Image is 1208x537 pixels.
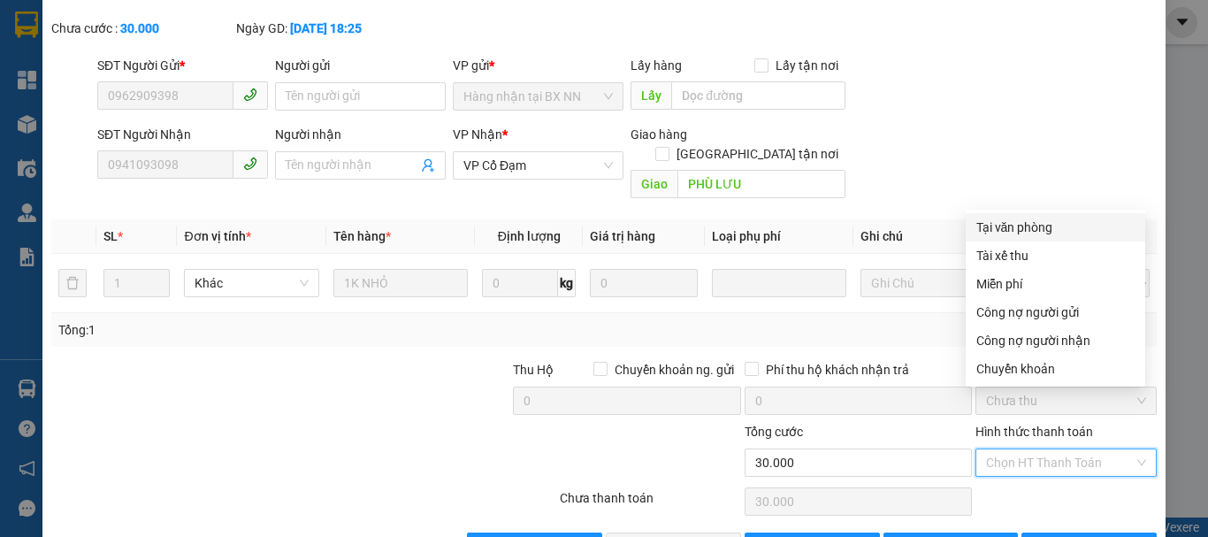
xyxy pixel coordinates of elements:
button: delete [58,269,87,297]
div: Cước gửi hàng sẽ được ghi vào công nợ của người gửi [966,298,1145,326]
th: Ghi chú [853,219,1002,254]
span: Định lượng [498,229,561,243]
span: [GEOGRAPHIC_DATA] tận nơi [669,144,845,164]
input: Ghi Chú [860,269,995,297]
span: SL [103,229,118,243]
span: phone [243,157,257,171]
div: Cước gửi hàng sẽ được ghi vào công nợ của người nhận [966,326,1145,355]
th: Loại phụ phí [705,219,853,254]
span: Lấy [631,81,671,110]
span: Tên hàng [333,229,391,243]
span: VP Nhận [453,127,502,142]
span: Lấy tận nơi [768,56,845,75]
b: [DATE] 18:25 [290,21,362,35]
span: Chuyển khoản ng. gửi [608,360,741,380]
span: Chưa thu [986,387,1146,414]
span: Tổng cước [745,425,803,439]
span: Đơn vị tính [184,229,250,243]
span: user-add [421,158,435,173]
span: Thu Hộ [513,363,554,377]
div: Người gửi [275,56,446,75]
span: VP Cổ Đạm [463,152,613,179]
input: 0 [590,269,698,297]
div: Ngày GD: [236,19,417,38]
span: Phí thu hộ khách nhận trả [759,360,916,380]
div: Người nhận [275,125,446,144]
div: Tại văn phòng [976,218,1135,237]
div: Tài xế thu [976,246,1135,265]
div: Miễn phí [976,274,1135,294]
span: phone [243,88,257,102]
div: VP gửi [453,56,623,75]
span: Giao [631,170,677,198]
div: Chưa thanh toán [558,488,743,519]
span: Chọn HT Thanh Toán [986,449,1146,476]
span: Khác [195,270,308,296]
div: Chưa cước : [51,19,233,38]
div: Công nợ người gửi [976,303,1135,322]
span: Lấy hàng [631,58,682,73]
span: Giao hàng [631,127,687,142]
b: 30.000 [120,21,159,35]
span: kg [558,269,576,297]
input: Dọc đường [677,170,845,198]
div: Tổng: 1 [58,320,468,340]
span: Giá trị hàng [590,229,655,243]
span: Hàng nhận tại BX NN [463,83,613,110]
input: VD: Bàn, Ghế [333,269,468,297]
input: Dọc đường [671,81,845,110]
div: Chuyển khoản [976,359,1135,379]
label: Hình thức thanh toán [975,425,1093,439]
div: SĐT Người Nhận [97,125,268,144]
div: Công nợ người nhận [976,331,1135,350]
div: SĐT Người Gửi [97,56,268,75]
